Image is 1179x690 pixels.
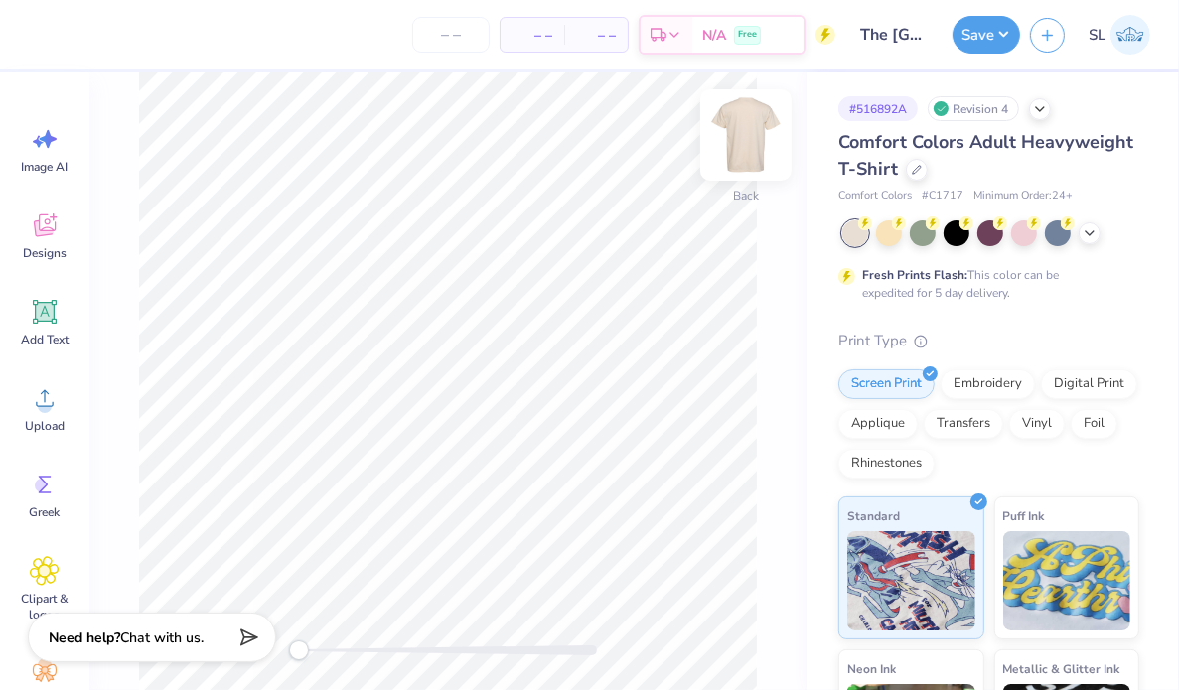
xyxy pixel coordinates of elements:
img: Standard [847,531,975,630]
strong: Need help? [49,628,120,647]
img: Back [706,95,786,175]
img: Puff Ink [1003,531,1131,630]
span: Minimum Order: 24 + [973,188,1073,205]
span: Comfort Colors [838,188,912,205]
div: Digital Print [1041,369,1137,399]
span: Comfort Colors Adult Heavyweight T-Shirt [838,130,1133,181]
input: – – [412,17,490,53]
span: Standard [847,505,900,526]
span: Puff Ink [1003,505,1045,526]
span: – – [576,25,616,46]
div: Transfers [924,409,1003,439]
div: Embroidery [941,369,1035,399]
a: SL [1080,15,1159,55]
input: Untitled Design [845,15,943,55]
div: Applique [838,409,918,439]
span: Add Text [21,332,69,347]
div: # 516892A [838,96,918,121]
span: N/A [702,25,726,46]
span: Greek [30,504,61,520]
div: Accessibility label [289,640,309,660]
img: Sheena Mae Loyola [1110,15,1150,55]
div: Vinyl [1009,409,1065,439]
div: Rhinestones [838,449,935,479]
span: Designs [23,245,67,261]
span: Neon Ink [847,658,896,679]
span: Image AI [22,159,69,175]
button: Save [953,16,1020,54]
div: Revision 4 [928,96,1019,121]
strong: Fresh Prints Flash: [862,267,967,283]
span: Clipart & logos [12,591,77,622]
span: # C1717 [922,188,963,205]
div: Screen Print [838,369,935,399]
div: Foil [1071,409,1117,439]
div: Print Type [838,330,1139,352]
span: Free [738,28,757,42]
span: – – [513,25,552,46]
span: SL [1089,24,1105,47]
div: Back [733,188,759,206]
span: Metallic & Glitter Ink [1003,658,1120,679]
span: Chat with us. [120,628,204,647]
div: This color can be expedited for 5 day delivery. [862,266,1106,302]
span: Upload [25,418,65,434]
